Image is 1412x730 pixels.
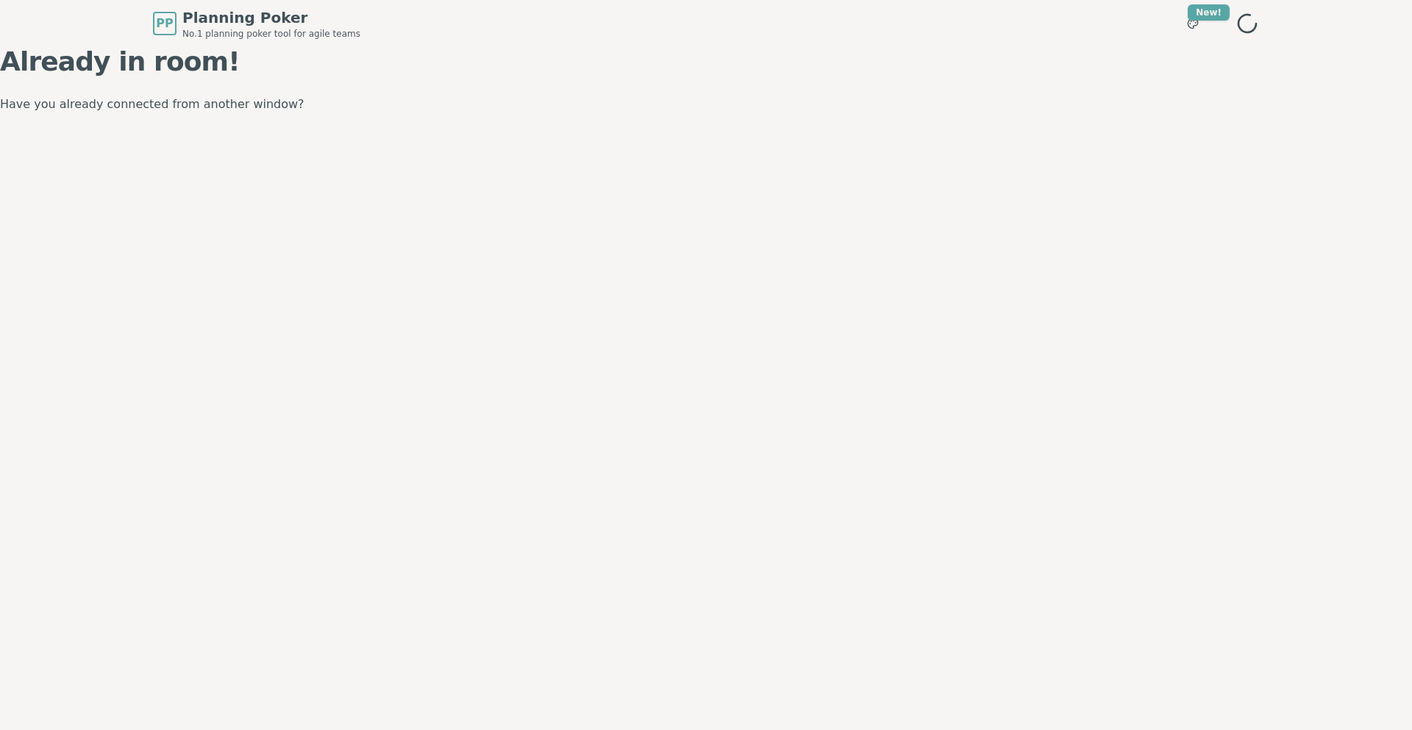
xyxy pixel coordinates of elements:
span: Planning Poker [182,7,360,28]
span: PP [156,15,173,32]
button: New! [1180,10,1206,37]
a: PPPlanning PokerNo.1 planning poker tool for agile teams [153,7,360,40]
div: New! [1188,4,1230,21]
span: No.1 planning poker tool for agile teams [182,28,360,40]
